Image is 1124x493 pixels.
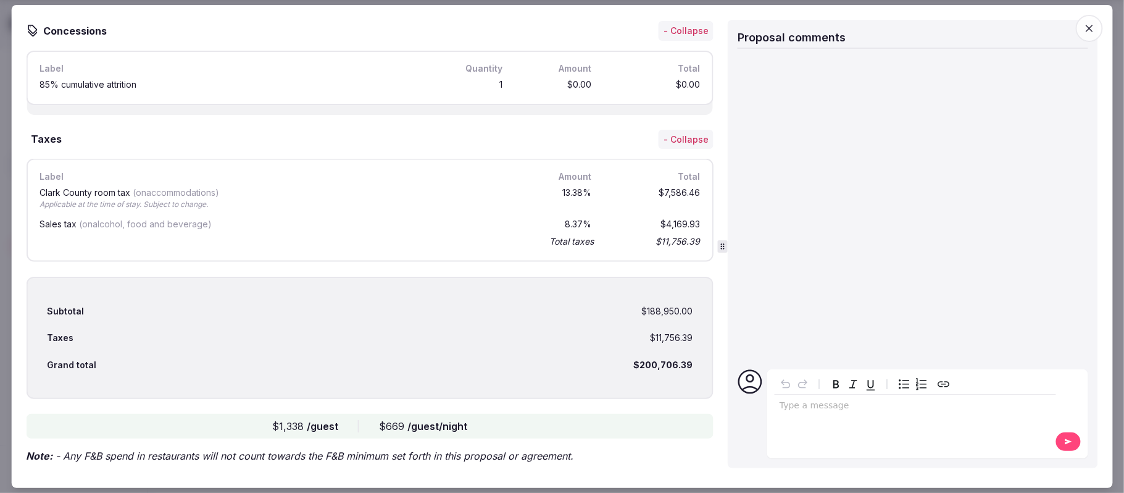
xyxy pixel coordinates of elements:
[37,62,436,75] div: Label
[935,376,952,393] button: Create link
[896,376,913,393] button: Bulleted list
[515,62,594,75] div: Amount
[604,170,702,183] div: Total
[775,395,1056,419] div: editable markdown
[633,359,693,371] div: $200,706.39
[604,234,702,251] div: $11,756.39
[544,217,594,231] div: 8.37 %
[913,376,930,393] button: Numbered list
[446,62,505,75] div: Quantity
[659,130,714,150] button: - Collapse
[407,420,467,432] span: /guest/night
[272,419,338,434] div: $1,338
[604,186,702,213] div: $7,586.46
[862,376,880,393] button: Underline
[604,217,702,231] div: $4,169.93
[26,450,52,462] strong: Note:
[379,419,467,434] div: $669
[26,132,62,146] h3: Taxes
[446,78,505,91] div: 1
[828,376,845,393] button: Bold
[40,188,532,197] div: Clark County room tax
[515,170,594,183] div: Amount
[40,220,532,229] div: Sales tax
[40,80,433,89] div: 85% cumulative attrition
[845,376,862,393] button: Italic
[650,332,693,344] div: $11,756.39
[133,187,219,198] span: (on accommodations )
[79,219,212,229] span: (on alcohol, food and beverage )
[604,78,702,91] div: $0.00
[307,420,338,432] span: /guest
[38,23,119,38] h3: Concessions
[659,21,714,41] button: - Collapse
[47,359,96,371] div: Grand total
[738,31,846,44] span: Proposal comments
[47,332,73,344] div: Taxes
[549,236,594,248] div: Total taxes
[641,305,693,318] div: $188,950.00
[37,170,505,183] div: Label
[515,78,594,91] div: $0.00
[26,449,714,463] p: - Any F&B spend in restaurants will not count towards the F&B minimum set forth in this proposal ...
[604,62,702,75] div: Total
[47,305,84,318] div: Subtotal
[544,186,594,213] div: 13.38 %
[40,200,532,210] div: Applicable at the time of stay. Subject to change.
[896,376,930,393] div: toggle group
